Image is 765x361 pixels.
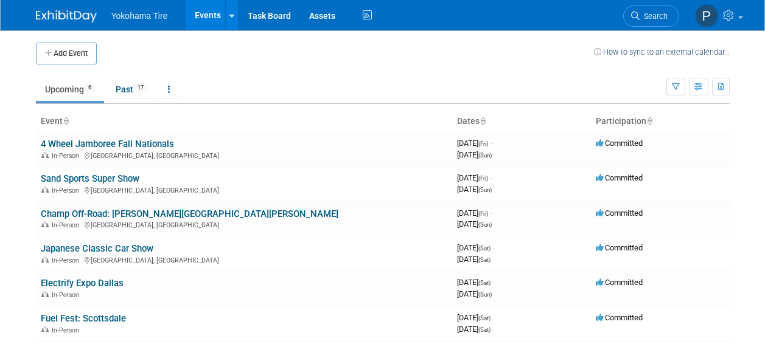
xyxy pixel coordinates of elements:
span: (Sat) [478,256,491,263]
span: Yokohama Tire [111,11,168,21]
th: Event [36,111,452,132]
img: In-Person Event [41,152,49,158]
span: [DATE] [457,173,492,182]
span: - [492,278,494,287]
a: How to sync to an external calendar... [594,47,730,57]
span: Committed [596,243,643,252]
span: In-Person [52,187,83,194]
th: Participation [591,111,730,132]
span: - [492,243,494,252]
span: - [490,173,492,182]
img: In-Person Event [41,221,49,227]
img: In-Person Event [41,326,49,332]
span: [DATE] [457,289,492,298]
span: (Sun) [478,291,492,298]
span: In-Person [52,221,83,229]
span: - [492,313,494,322]
span: In-Person [52,256,83,264]
span: [DATE] [457,313,494,322]
img: In-Person Event [41,187,49,193]
span: Committed [596,173,643,182]
span: [DATE] [457,208,492,218]
span: Committed [596,139,643,148]
span: (Sun) [478,221,492,228]
a: Past17 [107,78,156,101]
span: 6 [85,83,95,92]
a: 4 Wheel Jamboree Fall Nationals [41,139,174,150]
span: - [490,139,492,148]
span: Committed [596,278,643,287]
a: Sort by Participation Type [646,116,652,126]
span: In-Person [52,291,83,299]
span: (Sun) [478,152,492,159]
span: (Sat) [478,326,491,333]
span: (Fri) [478,140,488,147]
span: (Fri) [478,175,488,182]
div: [GEOGRAPHIC_DATA], [GEOGRAPHIC_DATA] [41,185,447,194]
span: [DATE] [457,243,494,252]
span: (Sun) [478,187,492,193]
span: (Fri) [478,210,488,217]
span: [DATE] [457,139,492,148]
span: [DATE] [457,185,492,194]
span: 17 [134,83,147,92]
img: ExhibitDay [36,10,97,22]
span: (Sat) [478,280,491,286]
th: Dates [452,111,591,132]
span: In-Person [52,326,83,334]
img: In-Person Event [41,291,49,297]
a: Sand Sports Super Show [41,173,139,184]
span: [DATE] [457,278,494,287]
span: - [490,208,492,218]
span: Committed [596,208,643,218]
a: Search [623,5,679,27]
a: Electrify Expo Dallas [41,278,124,289]
div: [GEOGRAPHIC_DATA], [GEOGRAPHIC_DATA] [41,255,447,264]
span: [DATE] [457,150,492,159]
span: (Sat) [478,315,491,321]
a: Upcoming6 [36,78,104,101]
span: Search [640,12,668,21]
div: [GEOGRAPHIC_DATA], [GEOGRAPHIC_DATA] [41,219,447,229]
span: In-Person [52,152,83,160]
a: Fuel Fest: Scottsdale [41,313,126,324]
div: [GEOGRAPHIC_DATA], [GEOGRAPHIC_DATA] [41,150,447,160]
img: Paris Hull [695,4,718,27]
span: Committed [596,313,643,322]
span: (Sat) [478,245,491,252]
span: [DATE] [457,255,491,264]
span: [DATE] [457,219,492,229]
a: Sort by Start Date [480,116,486,126]
span: [DATE] [457,325,491,334]
a: Champ Off-Road: [PERSON_NAME][GEOGRAPHIC_DATA][PERSON_NAME] [41,208,338,219]
img: In-Person Event [41,256,49,263]
button: Add Event [36,43,97,64]
a: Sort by Event Name [63,116,69,126]
a: Japanese Classic Car Show [41,243,153,254]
